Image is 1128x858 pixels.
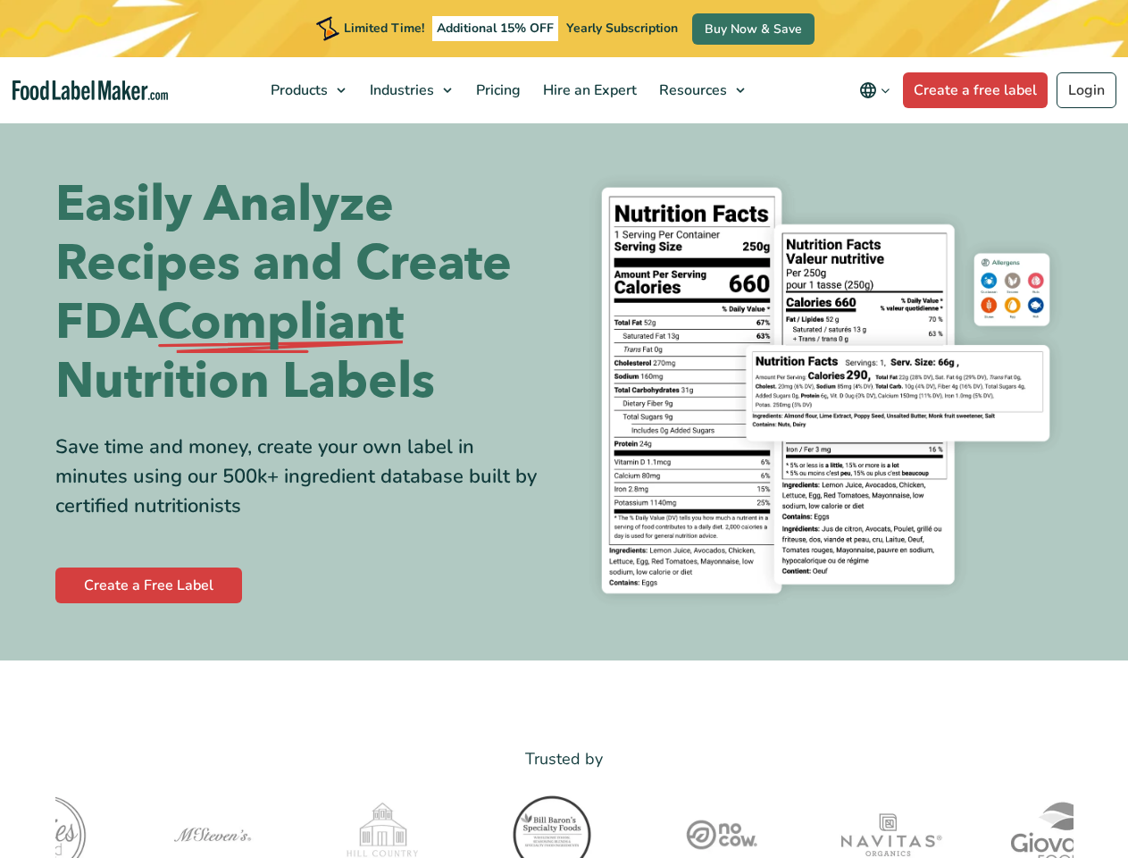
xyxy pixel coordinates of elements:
[654,80,729,100] span: Resources
[648,57,754,123] a: Resources
[359,57,461,123] a: Industries
[344,20,424,37] span: Limited Time!
[566,20,678,37] span: Yearly Subscription
[55,746,1074,772] p: Trusted by
[55,433,551,521] div: Save time and money, create your own label in minutes using our 500k+ ingredient database built b...
[55,568,242,603] a: Create a Free Label
[13,80,168,101] a: Food Label Maker homepage
[265,80,330,100] span: Products
[847,72,903,108] button: Change language
[1057,72,1116,108] a: Login
[692,13,815,45] a: Buy Now & Save
[465,57,528,123] a: Pricing
[364,80,436,100] span: Industries
[538,80,639,100] span: Hire an Expert
[260,57,355,123] a: Products
[55,175,551,411] h1: Easily Analyze Recipes and Create FDA Nutrition Labels
[157,293,404,352] span: Compliant
[471,80,522,100] span: Pricing
[903,72,1048,108] a: Create a free label
[432,16,558,41] span: Additional 15% OFF
[532,57,644,123] a: Hire an Expert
